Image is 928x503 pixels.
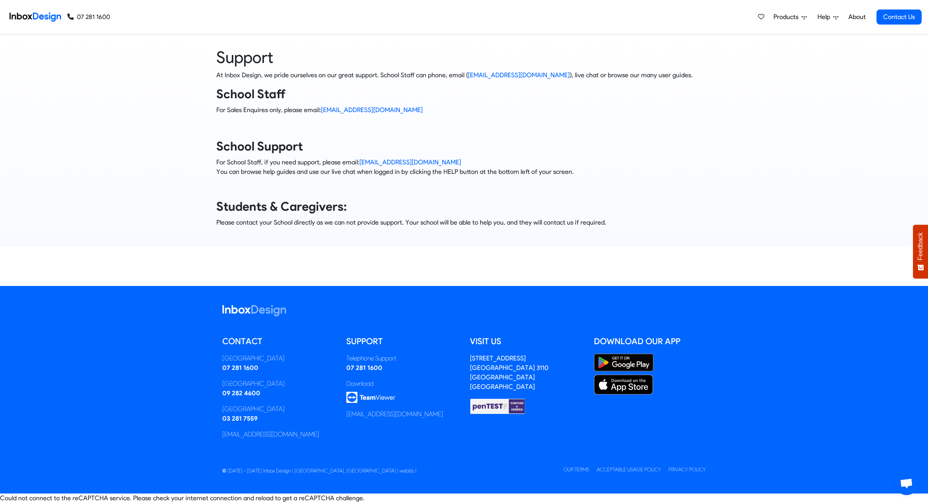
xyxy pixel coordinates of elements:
[346,354,458,363] div: Telephone Support
[359,158,461,166] a: [EMAIL_ADDRESS][DOMAIN_NAME]
[216,199,347,214] strong: Students & Caregivers:
[216,47,712,67] heading: Support
[470,354,548,391] address: [STREET_ADDRESS] [GEOGRAPHIC_DATA] 3110 [GEOGRAPHIC_DATA] [GEOGRAPHIC_DATA]
[563,467,589,473] a: Our Terms
[222,404,334,414] div: [GEOGRAPHIC_DATA]
[222,354,334,363] div: [GEOGRAPHIC_DATA]
[917,232,924,260] span: Feedback
[222,389,260,397] a: 09 282 4600
[216,158,712,177] p: For School Staff, if you need support, please email: You can browse help guides and use our live ...
[346,379,458,389] div: Download
[346,335,458,347] h5: Support
[470,335,582,347] h5: Visit us
[222,415,258,422] a: 03 281 7559
[470,402,525,409] a: Checked & Verified by penTEST
[222,364,258,372] a: 07 281 1600
[216,218,712,227] p: Please contact your School directly as we can not provide support. Your school will be able to he...
[597,467,661,473] a: Acceptable Usage Policy
[468,71,570,79] a: [EMAIL_ADDRESS][DOMAIN_NAME]
[222,468,416,474] span: © [DATE] - [DATE] Inbox Design | [GEOGRAPHIC_DATA], [GEOGRAPHIC_DATA] | web86 |
[216,105,712,115] p: For Sales Enquires only, please email:
[216,139,303,154] strong: School Support
[216,87,286,101] strong: School Staff
[346,364,382,372] a: 07 281 1600
[222,379,334,389] div: [GEOGRAPHIC_DATA]
[846,9,868,25] a: About
[913,225,928,278] button: Feedback - Show survey
[222,335,334,347] h5: Contact
[67,12,110,22] a: 07 281 1600
[817,12,833,22] span: Help
[346,410,443,418] a: [EMAIL_ADDRESS][DOMAIN_NAME]
[216,70,712,80] p: At Inbox Design, we pride ourselves on our great support. School Staff can phone, email ( ), live...
[773,12,802,22] span: Products
[876,10,922,25] a: Contact Us
[222,305,286,316] img: logo_inboxdesign_white.svg
[346,392,395,403] img: logo_teamviewer.svg
[594,354,653,372] img: Google Play Store
[770,9,810,25] a: Products
[222,431,319,438] a: [EMAIL_ADDRESS][DOMAIN_NAME]
[321,106,423,114] a: [EMAIL_ADDRESS][DOMAIN_NAME]
[470,354,548,391] a: [STREET_ADDRESS][GEOGRAPHIC_DATA] 3110[GEOGRAPHIC_DATA][GEOGRAPHIC_DATA]
[814,9,842,25] a: Help
[470,398,525,415] img: Checked & Verified by penTEST
[895,471,918,495] div: Open chat
[668,467,706,473] a: Privacy Policy
[594,375,653,394] img: Apple App Store
[594,335,706,347] h5: Download our App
